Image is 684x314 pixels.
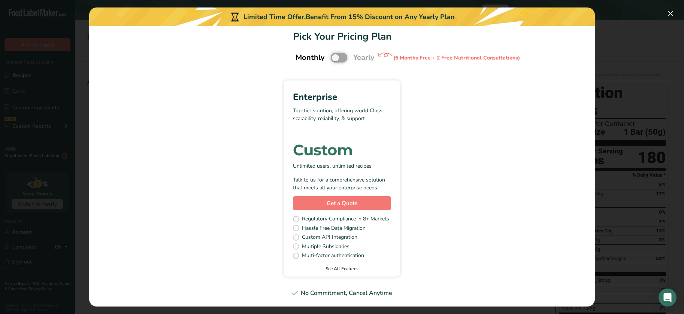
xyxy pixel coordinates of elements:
[302,251,364,261] span: Multi-factor authentication
[98,29,586,44] h1: Pick Your Pricing Plan
[353,52,375,63] span: Yearly
[393,54,520,62] div: (6 Months Free + 2 Free Nutritional Consultations)
[302,215,389,224] span: Regulatory Compliance in 8+ Markets
[296,52,325,63] span: Monthly
[293,176,391,192] div: Talk to us for a comprehensive solution that meets all your enterprise needs
[659,289,677,307] div: Open Intercom Messenger
[293,196,391,211] a: Get a Quote
[89,7,595,26] div: Limited Time Offer.
[302,224,366,234] span: Hassle Free Data Migration
[293,90,391,104] div: Enterprise
[302,233,357,243] span: Custom API Integration
[293,107,391,129] p: Top-tier solution, offering world Class scalability, reliability, & support
[293,143,391,158] div: Custom
[98,289,586,298] div: No Commitment, Cancel Anytime
[293,162,372,170] span: Unlimited users, unlimited recipes
[284,265,400,272] a: See All Features
[306,12,455,22] div: Benefit From 15% Discount on Any Yearly Plan
[302,243,349,252] span: Multiple Subsidaries
[327,199,357,208] span: Get a Quote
